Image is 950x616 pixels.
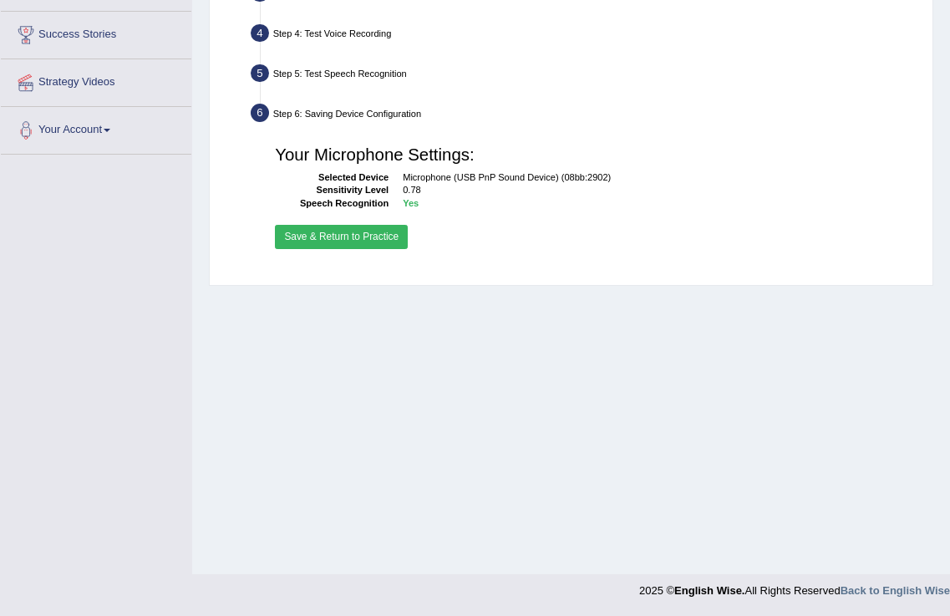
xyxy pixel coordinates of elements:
[674,584,744,597] strong: English Wise.
[403,198,419,208] b: Yes
[1,59,191,101] a: Strategy Videos
[403,171,910,185] dd: Microphone (USB PnP Sound Device) (08bb:2902)
[275,171,389,185] dt: Selected Device
[639,574,950,598] div: 2025 © All Rights Reserved
[841,584,950,597] a: Back to English Wise
[403,184,910,197] dd: 0.78
[245,20,927,51] div: Step 4: Test Voice Recording
[245,99,927,130] div: Step 6: Saving Device Configuration
[275,197,389,211] dt: Speech Recognition
[1,12,191,53] a: Success Stories
[275,184,389,197] dt: Sensitivity Level
[245,60,927,91] div: Step 5: Test Speech Recognition
[1,107,191,149] a: Your Account
[275,225,408,249] button: Save & Return to Practice
[275,145,910,164] h3: Your Microphone Settings:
